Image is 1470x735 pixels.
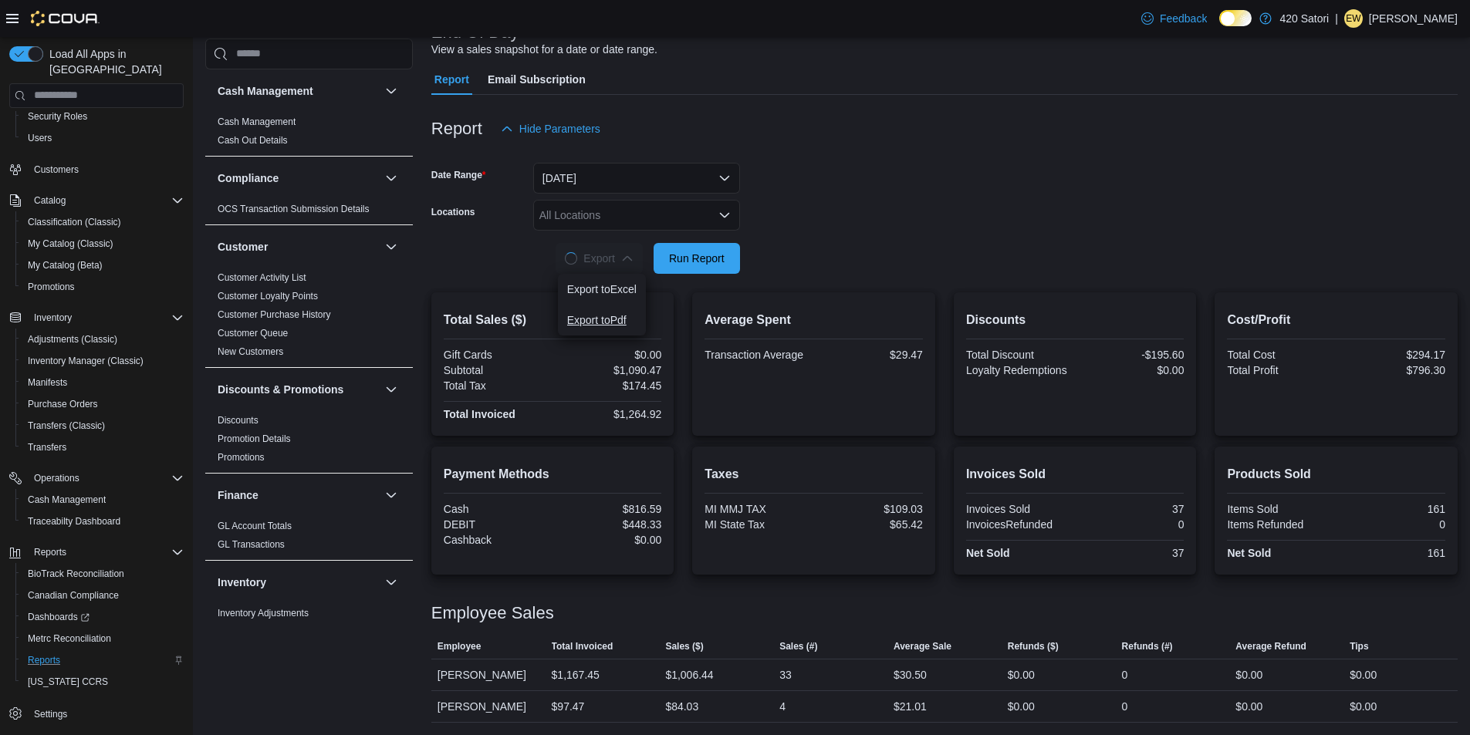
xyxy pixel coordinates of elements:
[966,311,1184,329] h2: Discounts
[1078,547,1184,559] div: 37
[556,408,661,420] div: $1,264.92
[556,503,661,515] div: $816.59
[218,83,313,99] h3: Cash Management
[894,697,927,716] div: $21.01
[22,352,184,370] span: Inventory Manager (Classic)
[1227,364,1333,376] div: Total Profit
[22,234,120,253] a: My Catalog (Classic)
[28,543,184,561] span: Reports
[556,349,661,361] div: $0.00
[15,329,190,350] button: Adjustments (Classic)
[22,352,150,370] a: Inventory Manager (Classic)
[966,465,1184,484] h2: Invoices Sold
[218,170,279,186] h3: Compliance
[519,121,600,137] span: Hide Parameters
[218,451,265,464] span: Promotions
[1369,9,1458,28] p: [PERSON_NAME]
[1227,311,1445,329] h2: Cost/Profit
[1227,349,1333,361] div: Total Cost
[15,415,190,437] button: Transfers (Classic)
[218,204,370,214] a: OCS Transaction Submission Details
[22,373,73,392] a: Manifests
[705,518,810,531] div: MI State Tax
[28,632,111,645] span: Metrc Reconciliation
[28,308,78,327] button: Inventory
[1135,3,1213,34] a: Feedback
[28,132,52,144] span: Users
[15,211,190,233] button: Classification (Classic)
[218,452,265,463] a: Promotions
[3,467,190,489] button: Operations
[34,708,67,720] span: Settings
[22,330,123,349] a: Adjustments (Classic)
[28,515,120,528] span: Traceabilty Dashboard
[3,702,190,724] button: Settings
[22,491,112,509] a: Cash Management
[1227,503,1333,515] div: Items Sold
[28,259,103,271] span: My Catalog (Beta)
[894,640,951,652] span: Average Sale
[34,164,79,176] span: Customers
[817,349,923,361] div: $29.47
[34,194,66,207] span: Catalog
[1122,697,1128,716] div: 0
[665,697,698,716] div: $84.03
[22,278,184,296] span: Promotions
[382,169,400,187] button: Compliance
[22,651,66,669] a: Reports
[22,129,184,147] span: Users
[966,503,1072,515] div: Invoices Sold
[15,393,190,415] button: Purchase Orders
[1235,666,1262,684] div: $0.00
[218,328,288,339] a: Customer Queue
[444,311,662,329] h2: Total Sales ($)
[218,520,292,532] span: GL Account Totals
[218,415,259,426] a: Discounts
[1340,364,1445,376] div: $796.30
[15,276,190,298] button: Promotions
[205,411,413,473] div: Discounts & Promotions
[28,355,144,367] span: Inventory Manager (Classic)
[3,190,190,211] button: Catalog
[218,327,288,339] span: Customer Queue
[15,563,190,585] button: BioTrack Reconciliation
[382,380,400,399] button: Discounts & Promotions
[444,379,549,392] div: Total Tax
[431,691,546,722] div: [PERSON_NAME]
[1344,9,1363,28] div: Elizabeth Wall
[22,586,184,605] span: Canadian Compliance
[218,382,379,397] button: Discounts & Promotions
[22,438,73,457] a: Transfers
[1219,10,1252,26] input: Dark Mode
[22,512,184,531] span: Traceabilty Dashboard
[567,283,637,295] span: Export to Excel
[28,420,105,432] span: Transfers (Classic)
[434,64,469,95] span: Report
[28,238,113,250] span: My Catalog (Classic)
[22,107,184,126] span: Security Roles
[218,521,292,531] a: GL Account Totals
[218,538,285,551] span: GL Transactions
[28,568,124,580] span: BioTrack Reconciliation
[654,243,740,274] button: Run Report
[28,469,184,487] span: Operations
[218,134,288,147] span: Cash Out Details
[556,518,661,531] div: $448.33
[444,364,549,376] div: Subtotal
[1350,697,1377,716] div: $0.00
[22,256,184,275] span: My Catalog (Beta)
[34,546,66,558] span: Reports
[1219,26,1220,27] span: Dark Mode
[382,573,400,592] button: Inventory
[3,307,190,329] button: Inventory
[15,372,190,393] button: Manifests
[218,239,268,255] h3: Customer
[705,311,923,329] h2: Average Spent
[718,209,731,221] button: Open list of options
[1078,349,1184,361] div: -$195.60
[444,534,549,546] div: Cashback
[22,330,184,349] span: Adjustments (Classic)
[1350,640,1368,652] span: Tips
[218,346,283,357] a: New Customers
[22,629,184,648] span: Metrc Reconciliation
